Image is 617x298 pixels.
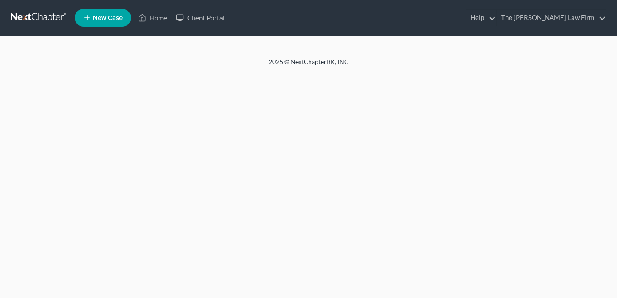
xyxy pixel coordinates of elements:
[171,10,229,26] a: Client Portal
[134,10,171,26] a: Home
[466,10,496,26] a: Help
[497,10,606,26] a: The [PERSON_NAME] Law Firm
[75,9,131,27] new-legal-case-button: New Case
[56,57,562,73] div: 2025 © NextChapterBK, INC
